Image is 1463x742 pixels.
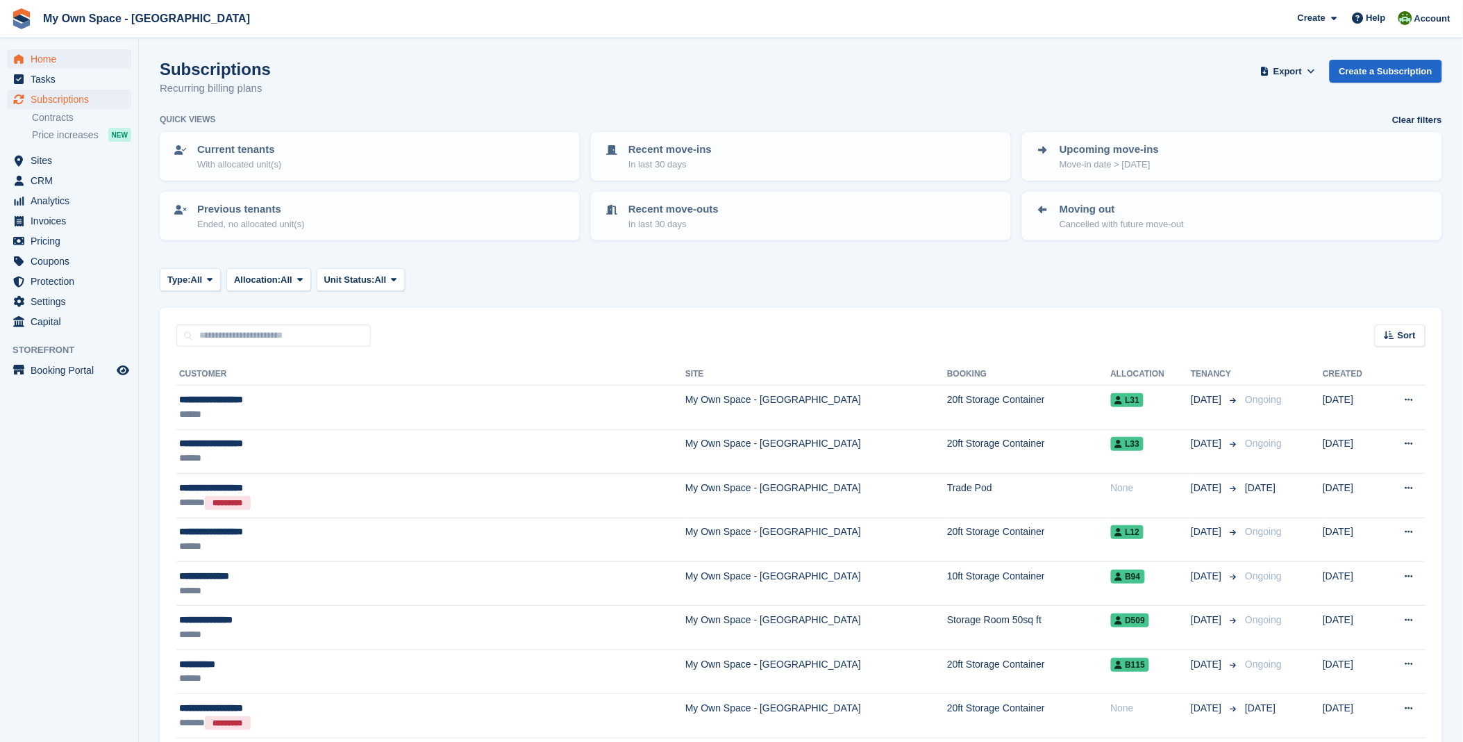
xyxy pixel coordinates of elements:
[7,211,131,231] a: menu
[31,272,114,291] span: Protection
[1323,650,1382,693] td: [DATE]
[31,361,114,380] span: Booking Portal
[1191,569,1224,584] span: [DATE]
[1245,702,1276,714] span: [DATE]
[11,8,32,29] img: stora-icon-8386f47178a22dfd0bd8f6a31ec36ba5ce8667c1dd55bd0f319d3a0aa187defe.svg
[1191,363,1239,386] th: Tenancy
[7,272,131,291] a: menu
[685,694,947,739] td: My Own Space - [GEOGRAPHIC_DATA]
[32,111,131,124] a: Contracts
[197,217,305,231] p: Ended, no allocated unit(s)
[1245,526,1282,537] span: Ongoing
[1392,113,1442,127] a: Clear filters
[1191,701,1224,716] span: [DATE]
[592,133,1010,179] a: Recent move-ins In last 30 days
[7,191,131,211] a: menu
[7,292,131,311] a: menu
[1245,570,1282,582] span: Ongoing
[1111,481,1192,495] div: None
[1060,158,1159,172] p: Move-in date > [DATE]
[947,473,1110,518] td: Trade Pod
[160,81,271,97] p: Recurring billing plans
[1323,386,1382,429] td: [DATE]
[1330,60,1442,83] a: Create a Subscription
[12,343,138,357] span: Storefront
[31,90,114,109] span: Subscriptions
[31,151,114,170] span: Sites
[1245,438,1282,449] span: Ongoing
[7,151,131,170] a: menu
[1257,60,1319,83] button: Export
[685,429,947,473] td: My Own Space - [GEOGRAPHIC_DATA]
[1398,329,1416,343] span: Sort
[7,49,131,69] a: menu
[1023,193,1441,239] a: Moving out Cancelled with future move-out
[685,473,947,518] td: My Own Space - [GEOGRAPHIC_DATA]
[1323,694,1382,739] td: [DATE]
[161,193,578,239] a: Previous tenants Ended, no allocated unit(s)
[1245,659,1282,670] span: Ongoing
[7,252,131,271] a: menu
[1245,482,1276,493] span: [DATE]
[197,142,281,158] p: Current tenants
[592,193,1010,239] a: Recent move-outs In last 30 days
[1111,363,1192,386] th: Allocation
[191,273,203,287] span: All
[108,128,131,142] div: NEW
[160,268,221,291] button: Type: All
[160,60,271,79] h1: Subscriptions
[32,129,99,142] span: Price increases
[31,171,114,190] span: CRM
[375,273,387,287] span: All
[947,606,1110,650] td: Storage Room 50sq ft
[317,268,405,291] button: Unit Status: All
[1323,606,1382,650] td: [DATE]
[1060,142,1159,158] p: Upcoming move-ins
[1323,363,1382,386] th: Created
[37,7,256,30] a: My Own Space - [GEOGRAPHIC_DATA]
[167,273,191,287] span: Type:
[1273,65,1302,79] span: Export
[7,361,131,380] a: menu
[685,363,947,386] th: Site
[32,127,131,142] a: Price increases NEW
[1191,525,1224,539] span: [DATE]
[324,273,375,287] span: Unit Status:
[1245,614,1282,625] span: Ongoing
[1323,518,1382,561] td: [DATE]
[31,252,114,271] span: Coupons
[1111,613,1150,627] span: D509
[1023,133,1441,179] a: Upcoming move-ins Move-in date > [DATE]
[1191,613,1224,627] span: [DATE]
[115,362,131,379] a: Preview store
[628,142,712,158] p: Recent move-ins
[281,273,292,287] span: All
[628,201,719,217] p: Recent move-outs
[1111,393,1144,407] span: L31
[628,217,719,231] p: In last 30 days
[685,606,947,650] td: My Own Space - [GEOGRAPHIC_DATA]
[31,231,114,251] span: Pricing
[1060,201,1184,217] p: Moving out
[685,650,947,693] td: My Own Space - [GEOGRAPHIC_DATA]
[1060,217,1184,231] p: Cancelled with future move-out
[234,273,281,287] span: Allocation:
[31,191,114,211] span: Analytics
[947,561,1110,605] td: 10ft Storage Container
[1111,658,1150,672] span: B115
[31,49,114,69] span: Home
[1414,12,1451,26] span: Account
[1111,701,1192,716] div: None
[176,363,685,386] th: Customer
[7,231,131,251] a: menu
[31,312,114,331] span: Capital
[31,69,114,89] span: Tasks
[1245,394,1282,405] span: Ongoing
[1191,436,1224,451] span: [DATE]
[947,429,1110,473] td: 20ft Storage Container
[1298,11,1326,25] span: Create
[685,561,947,605] td: My Own Space - [GEOGRAPHIC_DATA]
[7,312,131,331] a: menu
[1398,11,1412,25] img: Keely
[1111,437,1144,451] span: L33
